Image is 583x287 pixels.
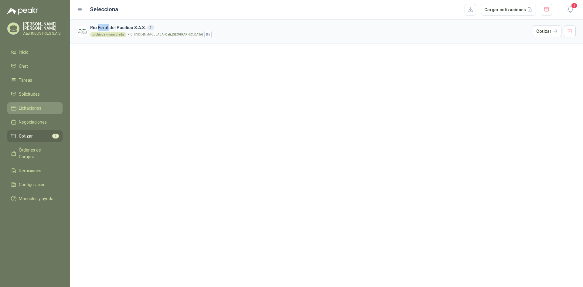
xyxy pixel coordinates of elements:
span: Licitaciones [19,105,41,111]
p: [PERSON_NAME] [PERSON_NAME] [23,22,63,30]
span: Negociaciones [19,119,47,125]
span: Órdenes de Compra [19,147,57,160]
span: Remisiones [19,167,41,174]
a: Manuales y ayuda [7,193,63,204]
div: pichinde-inmaculada [90,32,126,37]
span: Solicitudes [19,91,40,97]
span: 1 [52,134,59,138]
span: Inicio [19,49,29,56]
div: 1 [147,25,154,30]
p: PICHINDE-INMACULADA - [128,33,203,36]
a: Órdenes de Compra [7,144,63,162]
a: Remisiones [7,165,63,176]
span: Chat [19,63,28,70]
p: A&B INDUSTRIES S.A.S [23,32,63,35]
strong: Cali , [GEOGRAPHIC_DATA] [165,33,203,36]
a: Chat [7,60,63,72]
button: Cotizar [533,25,561,37]
button: 1 [565,4,576,15]
h2: Selecciona [90,5,118,14]
a: Configuración [7,179,63,190]
button: Cargar cotizaciones [481,4,536,16]
a: Licitaciones [7,102,63,114]
img: Logo peakr [7,7,38,15]
a: Solicitudes [7,88,63,100]
a: Inicio [7,46,63,58]
a: Negociaciones [7,116,63,128]
span: Configuración [19,181,46,188]
h3: Rio Fertil del Pacífico S.A.S. [90,24,530,31]
span: 1 [571,3,578,9]
a: Tareas [7,74,63,86]
img: Company Logo [77,26,88,37]
span: Tareas [19,77,32,84]
span: Manuales y ayuda [19,195,53,202]
span: Cotizar [19,133,33,139]
a: Cotizar1 [7,130,63,142]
